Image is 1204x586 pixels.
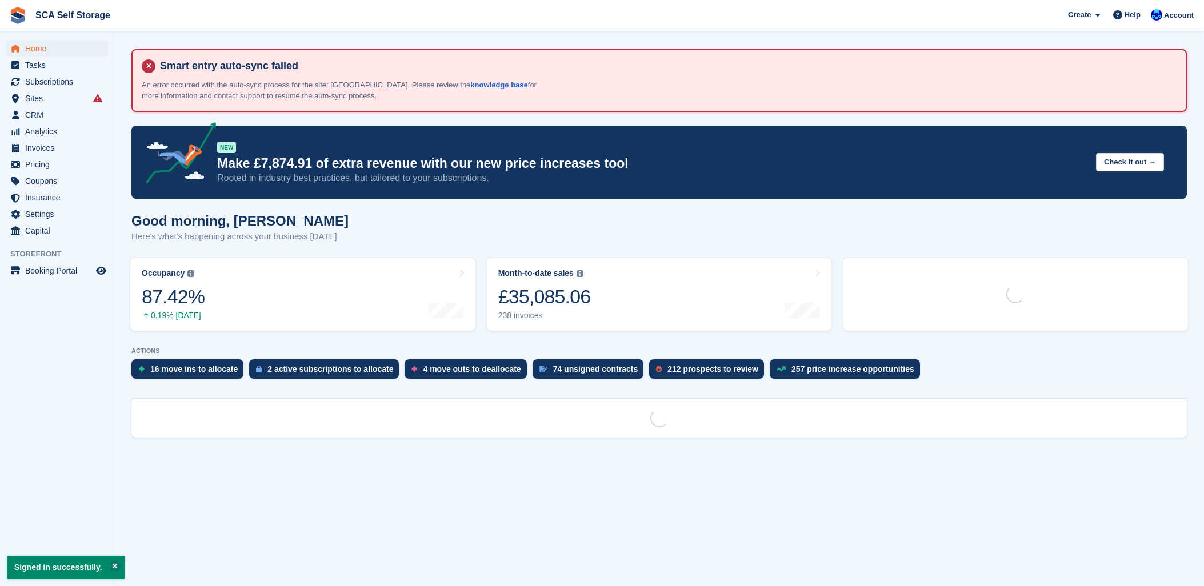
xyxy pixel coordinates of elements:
[553,364,638,374] div: 74 unsigned contracts
[6,74,108,90] a: menu
[130,258,475,331] a: Occupancy 87.42% 0.19% [DATE]
[25,223,94,239] span: Capital
[6,156,108,172] a: menu
[6,190,108,206] a: menu
[142,311,205,320] div: 0.19% [DATE]
[142,285,205,308] div: 87.42%
[6,173,108,189] a: menu
[423,364,521,374] div: 4 move outs to deallocate
[498,285,591,308] div: £35,085.06
[405,359,532,384] a: 4 move outs to deallocate
[498,268,574,278] div: Month-to-date sales
[1068,9,1091,21] span: Create
[131,359,249,384] a: 16 move ins to allocate
[25,263,94,279] span: Booking Portal
[25,57,94,73] span: Tasks
[6,41,108,57] a: menu
[217,172,1087,184] p: Rooted in industry best practices, but tailored to your subscriptions.
[25,206,94,222] span: Settings
[470,81,527,89] a: knowledge base
[25,107,94,123] span: CRM
[187,270,194,277] img: icon-info-grey-7440780725fd019a000dd9b08b2336e03edf1995a4989e88bcd33f0948082b44.svg
[131,230,349,243] p: Here's what's happening across your business [DATE]
[131,213,349,228] h1: Good morning, [PERSON_NAME]
[1151,9,1162,21] img: Kelly Neesham
[142,268,185,278] div: Occupancy
[131,347,1187,355] p: ACTIONS
[137,122,217,187] img: price-adjustments-announcement-icon-8257ccfd72463d97f412b2fc003d46551f7dbcb40ab6d574587a9cd5c0d94...
[6,90,108,106] a: menu
[25,74,94,90] span: Subscriptions
[256,365,262,372] img: active_subscription_to_allocate_icon-d502201f5373d7db506a760aba3b589e785aa758c864c3986d89f69b8ff3...
[1164,10,1194,21] span: Account
[533,359,650,384] a: 74 unsigned contracts
[6,263,108,279] a: menu
[6,57,108,73] a: menu
[94,264,108,278] a: Preview store
[93,94,102,103] i: Smart entry sync failures have occurred
[577,270,583,277] img: icon-info-grey-7440780725fd019a000dd9b08b2336e03edf1995a4989e88bcd33f0948082b44.svg
[25,190,94,206] span: Insurance
[667,364,758,374] div: 212 prospects to review
[10,248,114,260] span: Storefront
[138,366,145,372] img: move_ins_to_allocate_icon-fdf77a2bb77ea45bf5b3d319d69a93e2d87916cf1d5bf7949dd705db3b84f3ca.svg
[487,258,832,331] a: Month-to-date sales £35,085.06 238 invoices
[9,7,26,24] img: stora-icon-8386f47178a22dfd0bd8f6a31ec36ba5ce8667c1dd55bd0f319d3a0aa187defe.svg
[7,556,125,579] p: Signed in successfully.
[498,311,591,320] div: 238 invoices
[6,223,108,239] a: menu
[656,366,662,372] img: prospect-51fa495bee0391a8d652442698ab0144808aea92771e9ea1ae160a38d050c398.svg
[142,79,542,102] p: An error occurred with the auto-sync process for the site: [GEOGRAPHIC_DATA]. Please review the f...
[155,59,1177,73] h4: Smart entry auto-sync failed
[649,359,770,384] a: 212 prospects to review
[1096,153,1164,172] button: Check it out →
[6,206,108,222] a: menu
[539,366,547,372] img: contract_signature_icon-13c848040528278c33f63329250d36e43548de30e8caae1d1a13099fd9432cc5.svg
[6,123,108,139] a: menu
[249,359,405,384] a: 2 active subscriptions to allocate
[267,364,393,374] div: 2 active subscriptions to allocate
[25,90,94,106] span: Sites
[25,140,94,156] span: Invoices
[25,41,94,57] span: Home
[217,155,1087,172] p: Make £7,874.91 of extra revenue with our new price increases tool
[31,6,115,25] a: SCA Self Storage
[6,107,108,123] a: menu
[411,366,417,372] img: move_outs_to_deallocate_icon-f764333ba52eb49d3ac5e1228854f67142a1ed5810a6f6cc68b1a99e826820c5.svg
[791,364,914,374] div: 257 price increase opportunities
[770,359,926,384] a: 257 price increase opportunities
[25,156,94,172] span: Pricing
[150,364,238,374] div: 16 move ins to allocate
[777,366,786,371] img: price_increase_opportunities-93ffe204e8149a01c8c9dc8f82e8f89637d9d84a8eef4429ea346261dce0b2c0.svg
[25,123,94,139] span: Analytics
[217,142,236,153] div: NEW
[25,173,94,189] span: Coupons
[1125,9,1141,21] span: Help
[6,140,108,156] a: menu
